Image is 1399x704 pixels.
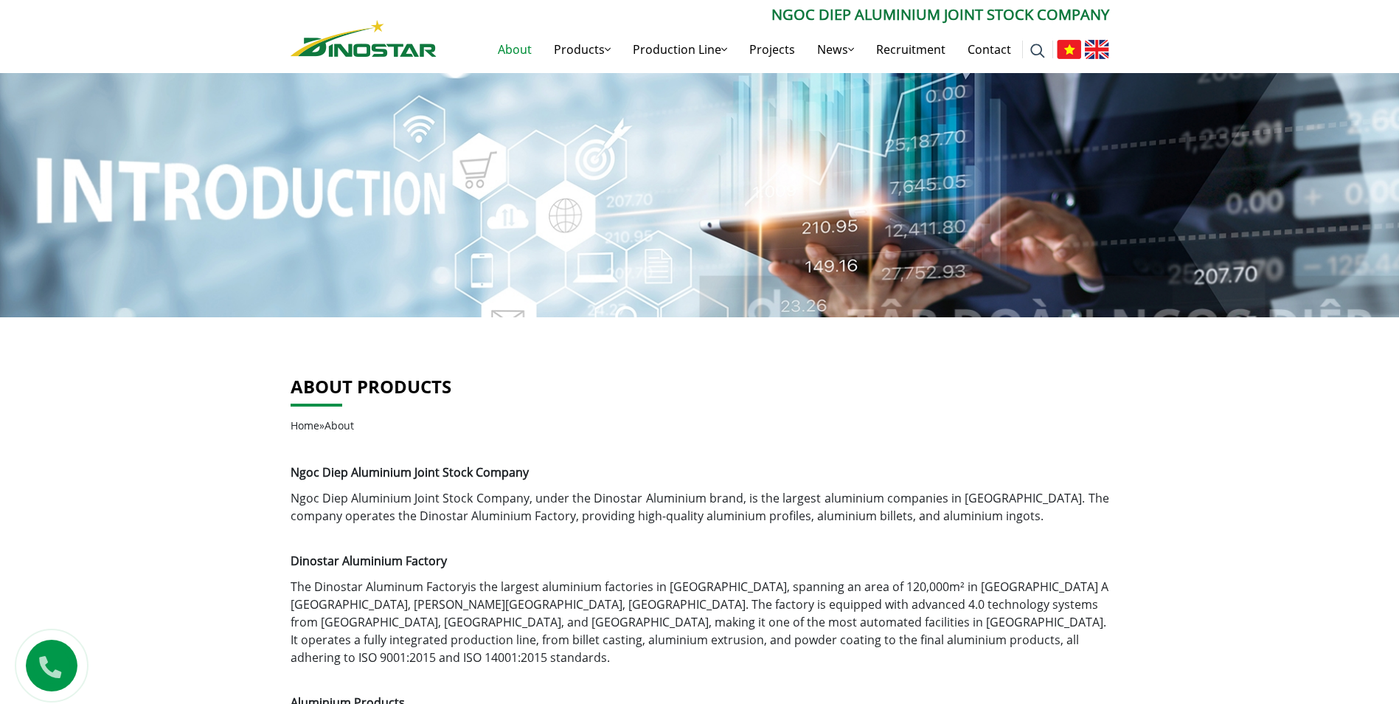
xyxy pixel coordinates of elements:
[291,553,447,569] span: Dinostar Aluminium Factory
[543,26,622,73] a: Products
[291,579,468,595] a: The Dinostar Aluminum Factory
[291,418,319,432] a: Home
[622,26,738,73] a: Production Line
[291,489,1109,525] p: , under the Dinostar Aluminium brand, is the largest aluminium companies in [GEOGRAPHIC_DATA]. Th...
[865,26,957,73] a: Recruitment
[437,4,1109,26] p: Ngoc Diep Aluminium Joint Stock Company
[324,418,354,432] span: About
[291,20,437,57] img: Nhôm Dinostar
[291,490,530,506] a: Ngoc Diep Aluminium Joint Stock Company
[291,374,451,398] a: About products
[1030,44,1045,58] img: search
[487,26,543,73] a: About
[738,26,806,73] a: Projects
[291,578,1109,666] p: is the largest aluminium factories in [GEOGRAPHIC_DATA], spanning an area of 120,000m² in [GEOGRA...
[957,26,1022,73] a: Contact
[1085,40,1109,59] img: English
[291,418,354,432] span: »
[806,26,865,73] a: News
[291,464,529,480] strong: Ngoc Diep Aluminium Joint Stock Company
[1057,40,1081,59] img: Tiếng Việt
